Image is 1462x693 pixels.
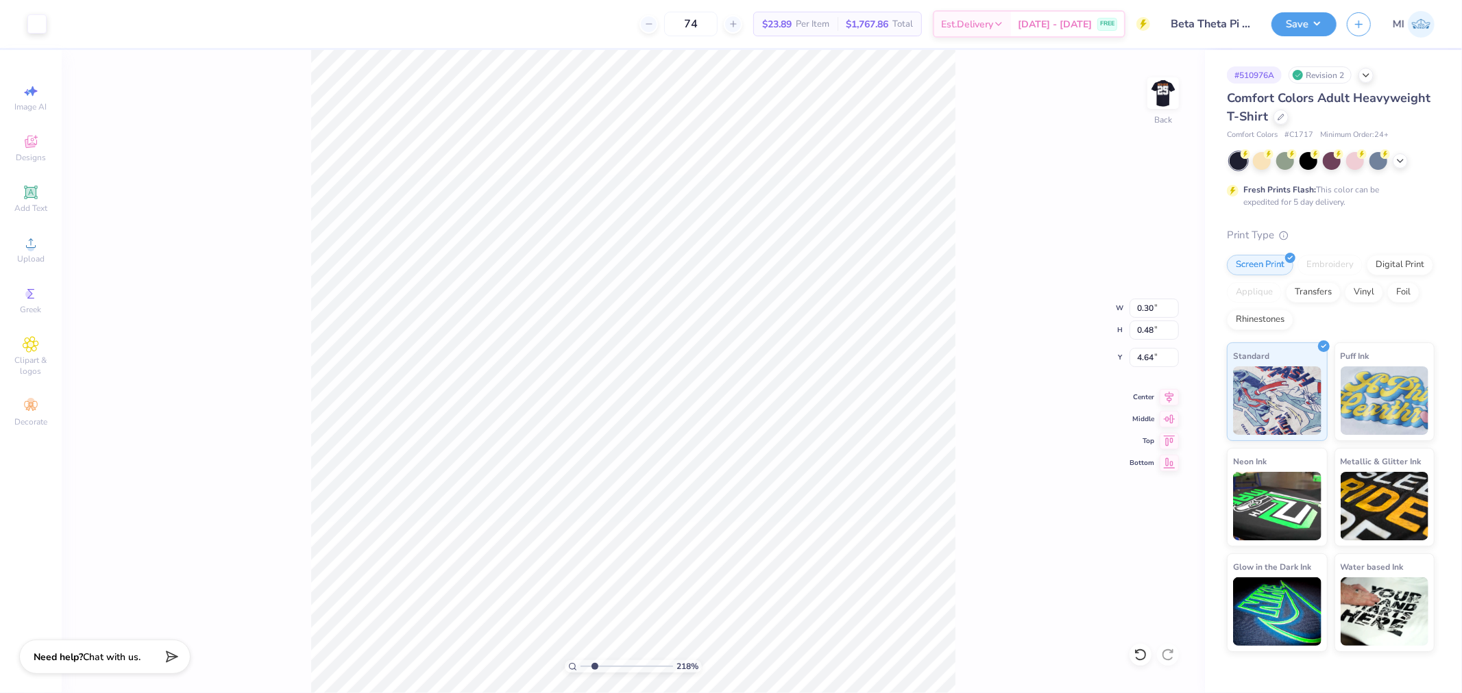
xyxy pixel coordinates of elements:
img: Metallic & Glitter Ink [1341,472,1429,540]
span: Chat with us. [83,651,141,664]
strong: Fresh Prints Flash: [1243,184,1316,195]
div: Transfers [1286,282,1341,303]
span: Middle [1130,414,1154,424]
div: Foil [1387,282,1420,303]
img: Back [1149,79,1177,107]
span: Center [1130,392,1154,402]
strong: Need help? [34,651,83,664]
img: Glow in the Dark Ink [1233,577,1321,646]
div: Embroidery [1297,255,1363,275]
span: Bottom [1130,458,1154,468]
span: Clipart & logos [7,355,55,377]
span: Glow in the Dark Ink [1233,559,1311,574]
img: Standard [1233,366,1321,435]
div: Screen Print [1227,255,1293,275]
span: 218 % [677,660,698,672]
span: Metallic & Glitter Ink [1341,454,1422,468]
button: Save [1271,12,1337,36]
span: [DATE] - [DATE] [1018,17,1092,32]
input: Untitled Design [1160,10,1261,38]
div: Digital Print [1367,255,1433,275]
div: Print Type [1227,227,1435,243]
img: Puff Ink [1341,366,1429,435]
span: Water based Ink [1341,559,1404,574]
div: Vinyl [1345,282,1383,303]
span: Top [1130,436,1154,446]
div: # 510976A [1227,66,1282,84]
img: Water based Ink [1341,577,1429,646]
div: Applique [1227,282,1282,303]
span: Add Text [14,203,47,214]
span: $1,767.86 [846,17,888,32]
div: Rhinestones [1227,310,1293,330]
span: Decorate [14,416,47,427]
span: Upload [17,253,45,264]
span: Per Item [796,17,829,32]
span: MI [1393,16,1404,32]
div: This color can be expedited for 5 day delivery. [1243,184,1412,208]
span: Minimum Order: 24 + [1320,129,1389,141]
img: Ma. Isabella Adad [1408,11,1435,38]
img: Neon Ink [1233,472,1321,540]
div: Back [1154,114,1172,126]
span: Designs [16,152,46,163]
span: FREE [1100,19,1114,29]
span: Comfort Colors [1227,129,1278,141]
span: Puff Ink [1341,349,1369,363]
span: Neon Ink [1233,454,1267,468]
span: $23.89 [762,17,792,32]
span: # C1717 [1284,129,1313,141]
span: Greek [21,304,42,315]
span: Standard [1233,349,1269,363]
a: MI [1393,11,1435,38]
div: Revision 2 [1289,66,1352,84]
span: Image AI [15,101,47,112]
span: Comfort Colors Adult Heavyweight T-Shirt [1227,90,1430,125]
input: – – [664,12,718,36]
span: Total [892,17,913,32]
span: Est. Delivery [941,17,993,32]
